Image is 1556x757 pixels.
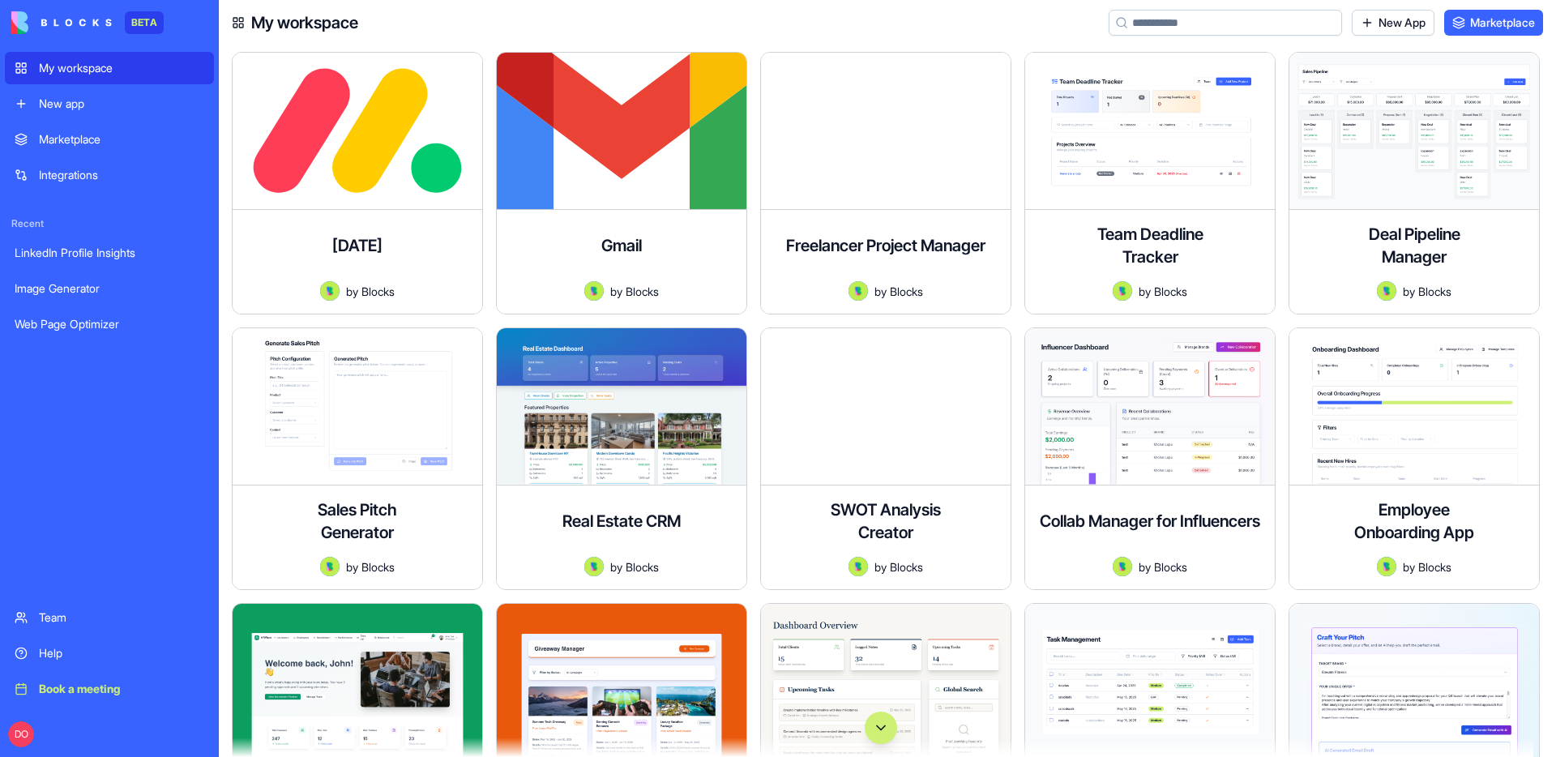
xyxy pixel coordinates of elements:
[320,281,340,301] img: Avatar
[1085,223,1215,268] h4: Team Deadline Tracker
[320,557,340,576] img: Avatar
[5,52,214,84] a: My workspace
[562,510,681,532] h4: Real Estate CRM
[874,283,887,300] span: by
[821,498,951,544] h4: SWOT Analysis Creator
[361,283,395,300] span: Blocks
[874,558,887,575] span: by
[849,281,868,301] img: Avatar
[5,673,214,705] a: Book a meeting
[1154,558,1187,575] span: Blocks
[232,327,483,590] a: Sales Pitch GeneratorAvatarbyBlocks
[1113,557,1132,576] img: Avatar
[8,721,34,747] span: DO
[5,217,214,230] span: Recent
[1349,498,1479,544] h4: Employee Onboarding App
[5,123,214,156] a: Marketplace
[610,283,622,300] span: by
[39,96,204,112] div: New app
[5,308,214,340] a: Web Page Optimizer
[5,237,214,269] a: LinkedIn Profile Insights
[346,283,358,300] span: by
[15,316,204,332] div: Web Page Optimizer
[1377,557,1396,576] img: Avatar
[584,557,604,576] img: Avatar
[293,498,422,544] h4: Sales Pitch Generator
[1289,327,1540,590] a: Employee Onboarding AppAvatarbyBlocks
[1024,52,1276,314] a: Team Deadline TrackerAvatarbyBlocks
[39,60,204,76] div: My workspace
[1113,281,1132,301] img: Avatar
[1418,283,1451,300] span: Blocks
[1377,281,1396,301] img: Avatar
[39,131,204,148] div: Marketplace
[1139,558,1151,575] span: by
[1024,327,1276,590] a: Collab Manager for InfluencersAvatarbyBlocks
[125,11,164,34] div: BETA
[786,234,985,257] h4: Freelancer Project Manager
[15,280,204,297] div: Image Generator
[1418,558,1451,575] span: Blocks
[5,159,214,191] a: Integrations
[890,558,923,575] span: Blocks
[1352,10,1434,36] a: New App
[610,558,622,575] span: by
[1139,283,1151,300] span: by
[5,601,214,634] a: Team
[1403,283,1415,300] span: by
[865,712,897,744] button: Scroll to bottom
[1403,558,1415,575] span: by
[496,52,747,314] a: GmailAvatarbyBlocks
[232,52,483,314] a: [DATE]AvatarbyBlocks
[1040,510,1260,532] h4: Collab Manager for Influencers
[601,234,642,257] h4: Gmail
[11,11,112,34] img: logo
[5,637,214,669] a: Help
[15,245,204,261] div: LinkedIn Profile Insights
[584,281,604,301] img: Avatar
[5,88,214,120] a: New app
[332,234,383,257] h4: [DATE]
[361,558,395,575] span: Blocks
[760,327,1011,590] a: SWOT Analysis CreatorAvatarbyBlocks
[1154,283,1187,300] span: Blocks
[1289,52,1540,314] a: Deal Pipeline ManagerAvatarbyBlocks
[626,283,659,300] span: Blocks
[496,327,747,590] a: Real Estate CRMAvatarbyBlocks
[11,11,164,34] a: BETA
[39,681,204,697] div: Book a meeting
[1444,10,1543,36] a: Marketplace
[760,52,1011,314] a: Freelancer Project ManagerAvatarbyBlocks
[39,645,204,661] div: Help
[849,557,868,576] img: Avatar
[39,609,204,626] div: Team
[1349,223,1479,268] h4: Deal Pipeline Manager
[251,11,358,34] h4: My workspace
[890,283,923,300] span: Blocks
[346,558,358,575] span: by
[5,272,214,305] a: Image Generator
[626,558,659,575] span: Blocks
[39,167,204,183] div: Integrations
